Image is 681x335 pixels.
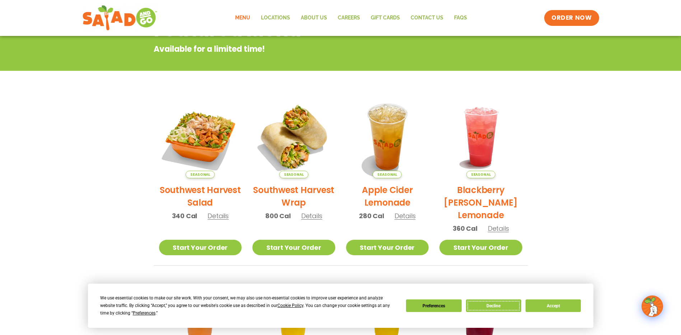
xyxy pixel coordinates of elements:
h2: Southwest Harvest Wrap [252,184,335,209]
span: Details [488,224,509,233]
p: Available for a limited time! [154,43,470,55]
a: GIFT CARDS [365,10,405,26]
span: Seasonal [466,171,495,178]
span: Seasonal [279,171,308,178]
h2: Southwest Harvest Salad [159,184,242,209]
div: We use essential cookies to make our site work. With your consent, we may also use non-essential ... [100,294,397,317]
button: Accept [526,299,581,312]
div: Cookie Consent Prompt [88,284,593,328]
span: 800 Cal [265,211,291,221]
img: Product photo for Apple Cider Lemonade [346,95,429,178]
span: Preferences [133,311,155,316]
a: Careers [332,10,365,26]
a: Menu [230,10,256,26]
a: FAQs [449,10,472,26]
nav: Menu [230,10,472,26]
a: Start Your Order [346,240,429,255]
img: Product photo for Southwest Harvest Wrap [252,95,335,178]
span: Details [301,211,322,220]
span: 340 Cal [172,211,197,221]
span: Details [207,211,229,220]
a: ORDER NOW [544,10,599,26]
button: Preferences [406,299,461,312]
span: Seasonal [373,171,402,178]
a: Start Your Order [439,240,522,255]
h2: Apple Cider Lemonade [346,184,429,209]
a: Locations [256,10,295,26]
img: Product photo for Blackberry Bramble Lemonade [439,95,522,178]
span: 360 Cal [453,224,477,233]
img: wpChatIcon [642,296,662,316]
a: Start Your Order [159,240,242,255]
img: new-SAG-logo-768×292 [82,4,158,32]
a: Contact Us [405,10,449,26]
button: Decline [466,299,521,312]
a: Start Your Order [252,240,335,255]
span: Seasonal [186,171,215,178]
span: 280 Cal [359,211,384,221]
img: Product photo for Southwest Harvest Salad [159,95,242,178]
a: About Us [295,10,332,26]
span: Cookie Policy [277,303,303,308]
span: ORDER NOW [551,14,592,22]
h2: Blackberry [PERSON_NAME] Lemonade [439,184,522,221]
span: Details [395,211,416,220]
